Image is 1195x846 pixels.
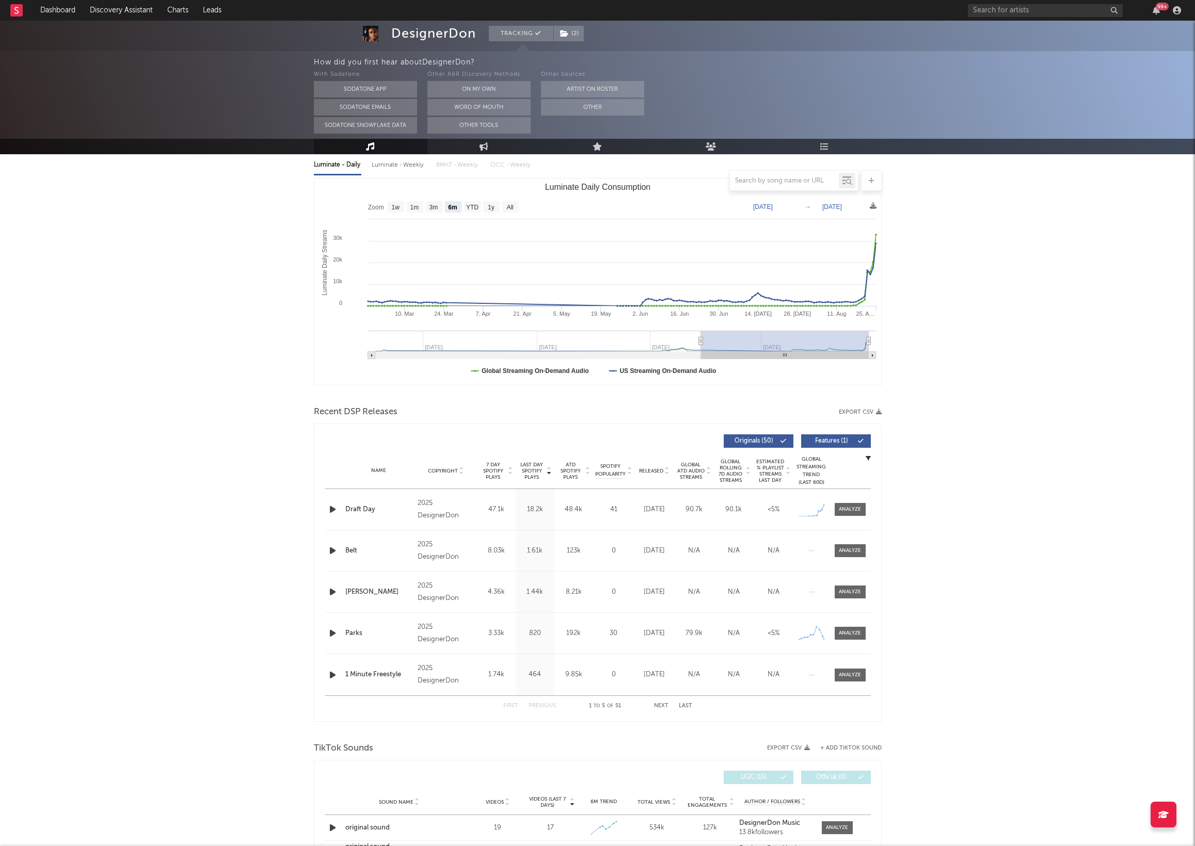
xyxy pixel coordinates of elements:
[637,670,672,680] div: [DATE]
[796,455,827,486] div: Global Streaming Trend (Last 60D)
[345,546,413,556] a: Belt
[529,703,556,709] button: Previous
[637,505,672,515] div: [DATE]
[345,823,453,833] a: original sound
[753,203,773,210] text: [DATE]
[968,4,1123,17] input: Search for artists
[518,546,552,556] div: 1.61k
[594,704,600,708] span: to
[716,628,751,639] div: N/A
[429,204,438,211] text: 3m
[489,26,553,41] button: Tracking
[596,587,632,597] div: 0
[716,505,751,515] div: 90.1k
[679,703,692,709] button: Last
[427,69,531,81] div: Other A&R Discovery Methods
[418,580,474,605] div: 2025 DesignerDon
[339,300,342,306] text: 0
[557,628,591,639] div: 192k
[756,587,791,597] div: N/A
[596,505,632,515] div: 41
[596,546,632,556] div: 0
[827,311,846,317] text: 11. Aug
[637,587,672,597] div: [DATE]
[839,409,882,415] button: Export CSV
[541,81,644,97] button: Artist on Roster
[716,670,751,680] div: N/A
[482,367,589,375] text: Global Streaming On-Demand Audio
[756,459,785,483] span: Estimated % Playlist Streams Last Day
[739,820,800,826] strong: DesignerDon Music
[345,670,413,680] a: 1 Minute Freestyle
[518,587,552,597] div: 1.44k
[805,203,811,210] text: →
[677,628,711,639] div: 79.9k
[633,823,681,833] div: 534k
[810,745,882,751] button: + Add TikTok Sound
[486,799,504,805] span: Videos
[314,69,417,81] div: With Sodatone
[434,311,454,317] text: 24. Mar
[448,204,457,211] text: 6m
[784,311,811,317] text: 28. [DATE]
[314,742,373,755] span: TikTok Sounds
[541,69,644,81] div: Other Sources
[474,823,522,833] div: 19
[541,99,644,116] button: Other
[345,628,413,639] div: Parks
[379,799,413,805] span: Sound Name
[820,745,882,751] button: + Add TikTok Sound
[637,546,672,556] div: [DATE]
[670,311,689,317] text: 16. Jun
[314,117,417,134] button: Sodatone Snowflake Data
[345,587,413,597] a: [PERSON_NAME]
[345,505,413,515] a: Draft Day
[321,230,328,295] text: Luminate Daily Streams
[314,156,361,174] div: Luminate - Daily
[333,278,342,284] text: 10k
[314,99,417,116] button: Sodatone Emails
[368,204,384,211] text: Zoom
[427,81,531,97] button: On My Own
[506,204,513,211] text: All
[314,178,881,385] svg: Luminate Daily Consumption
[557,546,591,556] div: 123k
[677,670,711,680] div: N/A
[427,99,531,116] button: Word Of Mouth
[418,662,474,687] div: 2025 DesignerDon
[314,81,417,97] button: Sodatone App
[739,829,811,836] div: 13.8k followers
[801,771,871,784] button: Official(0)
[1153,6,1160,14] button: 99+
[744,799,800,805] span: Author / Followers
[856,311,874,317] text: 25. A…
[595,463,626,478] span: Spotify Popularity
[391,26,476,41] div: DesignerDon
[756,505,791,515] div: <5%
[596,628,632,639] div: 30
[808,438,855,444] span: Features ( 1 )
[518,628,552,639] div: 820
[730,438,778,444] span: Originals ( 50 )
[730,774,778,780] span: UGC ( 15 )
[410,204,419,211] text: 1m
[677,462,705,480] span: Global ATD Audio Streams
[808,774,855,780] span: Official ( 0 )
[716,587,751,597] div: N/A
[427,117,531,134] button: Other Tools
[557,505,591,515] div: 48.4k
[686,796,728,808] span: Total Engagements
[518,505,552,515] div: 18.2k
[557,462,584,480] span: ATD Spotify Plays
[428,468,458,474] span: Copyright
[686,823,734,833] div: 127k
[577,700,633,712] div: 1 5 51
[557,587,591,597] div: 8.21k
[677,587,711,597] div: N/A
[547,823,554,833] div: 17
[503,703,518,709] button: First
